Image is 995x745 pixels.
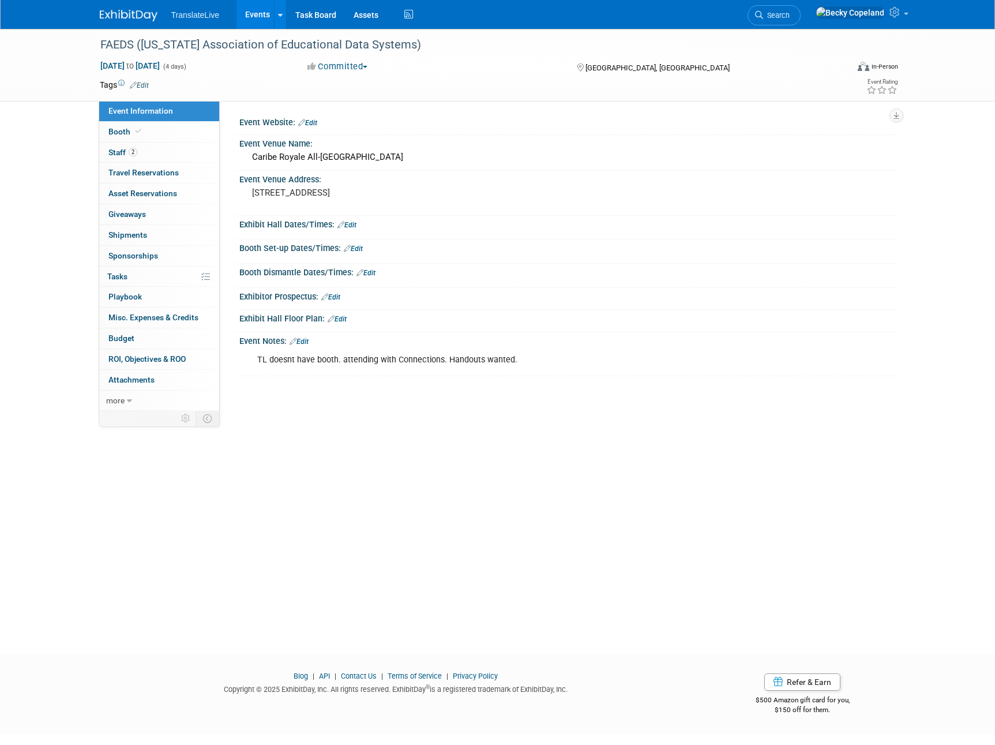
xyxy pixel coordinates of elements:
[239,239,896,254] div: Booth Set-up Dates/Times:
[99,370,219,390] a: Attachments
[99,328,219,349] a: Budget
[108,189,177,198] span: Asset Reservations
[99,163,219,183] a: Travel Reservations
[99,143,219,163] a: Staff2
[252,188,500,198] pre: [STREET_ADDRESS]
[298,119,317,127] a: Edit
[748,5,801,25] a: Search
[328,315,347,323] a: Edit
[858,62,869,71] img: Format-Inperson.png
[99,308,219,328] a: Misc. Expenses & Credits
[99,267,219,287] a: Tasks
[99,122,219,142] a: Booth
[171,10,220,20] span: TranslateLive
[99,184,219,204] a: Asset Reservations
[290,338,309,346] a: Edit
[780,60,899,77] div: Event Format
[444,672,451,680] span: |
[337,221,356,229] a: Edit
[99,225,219,245] a: Shipments
[130,81,149,89] a: Edit
[239,310,896,325] div: Exhibit Hall Floor Plan:
[332,672,339,680] span: |
[866,79,898,85] div: Event Rating
[319,672,330,680] a: API
[99,349,219,369] a: ROI, Objectives & ROO
[585,63,730,72] span: [GEOGRAPHIC_DATA], [GEOGRAPHIC_DATA]
[321,293,340,301] a: Edit
[763,11,790,20] span: Search
[239,332,896,347] div: Event Notes:
[239,135,896,149] div: Event Venue Name:
[100,79,149,91] td: Tags
[108,106,173,115] span: Event Information
[378,672,386,680] span: |
[100,10,157,21] img: ExhibitDay
[239,288,896,303] div: Exhibitor Prospectus:
[341,672,377,680] a: Contact Us
[303,61,372,73] button: Committed
[249,349,769,372] div: TL doesnt have booth. attending with Connections. Handouts wanted.
[125,61,136,70] span: to
[108,313,198,322] span: Misc. Expenses & Credits
[129,148,137,156] span: 2
[248,148,887,166] div: Caribe Royale All-[GEOGRAPHIC_DATA]
[239,171,896,185] div: Event Venue Address:
[99,287,219,307] a: Playbook
[239,114,896,129] div: Event Website:
[344,245,363,253] a: Edit
[294,672,308,680] a: Blog
[871,62,898,71] div: In-Person
[108,148,137,157] span: Staff
[709,705,896,715] div: $150 off for them.
[108,375,155,384] span: Attachments
[108,127,144,136] span: Booth
[239,264,896,279] div: Booth Dismantle Dates/Times:
[426,684,430,690] sup: ®
[99,204,219,224] a: Giveaways
[196,411,219,426] td: Toggle Event Tabs
[136,128,141,134] i: Booth reservation complete
[99,246,219,266] a: Sponsorships
[99,391,219,411] a: more
[356,269,376,277] a: Edit
[100,61,160,71] span: [DATE] [DATE]
[453,672,498,680] a: Privacy Policy
[108,230,147,239] span: Shipments
[106,396,125,405] span: more
[176,411,196,426] td: Personalize Event Tab Strip
[310,672,317,680] span: |
[100,682,693,695] div: Copyright © 2025 ExhibitDay, Inc. All rights reserved. ExhibitDay is a registered trademark of Ex...
[108,292,142,301] span: Playbook
[99,101,219,121] a: Event Information
[816,6,885,19] img: Becky Copeland
[108,168,179,177] span: Travel Reservations
[709,688,896,714] div: $500 Amazon gift card for you,
[107,272,127,281] span: Tasks
[108,354,186,364] span: ROI, Objectives & ROO
[764,673,840,691] a: Refer & Earn
[162,63,186,70] span: (4 days)
[239,216,896,231] div: Exhibit Hall Dates/Times:
[388,672,442,680] a: Terms of Service
[108,209,146,219] span: Giveaways
[108,334,134,343] span: Budget
[108,251,158,260] span: Sponsorships
[96,35,831,55] div: FAEDS ([US_STATE] Association of Educational Data Systems)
